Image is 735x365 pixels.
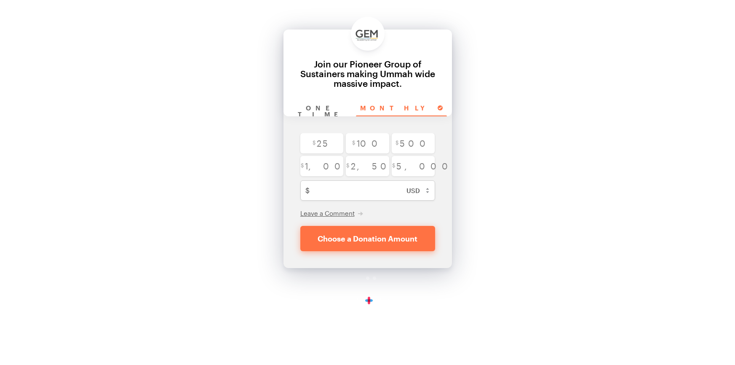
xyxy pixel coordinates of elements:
span: Leave a Comment [300,209,355,217]
div: Join our Pioneer Group of Sustainers making Ummah wide massive impact. [292,59,444,88]
button: Leave a Comment [300,209,363,217]
a: Secure DonationsPowered byGiveForms [331,297,404,304]
span: $ [301,156,304,174]
div: 1,000 [300,156,344,176]
button: Choose a Donation Amount [300,226,435,251]
div: 2,500 [346,156,389,176]
div: 5,000 [392,156,435,176]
